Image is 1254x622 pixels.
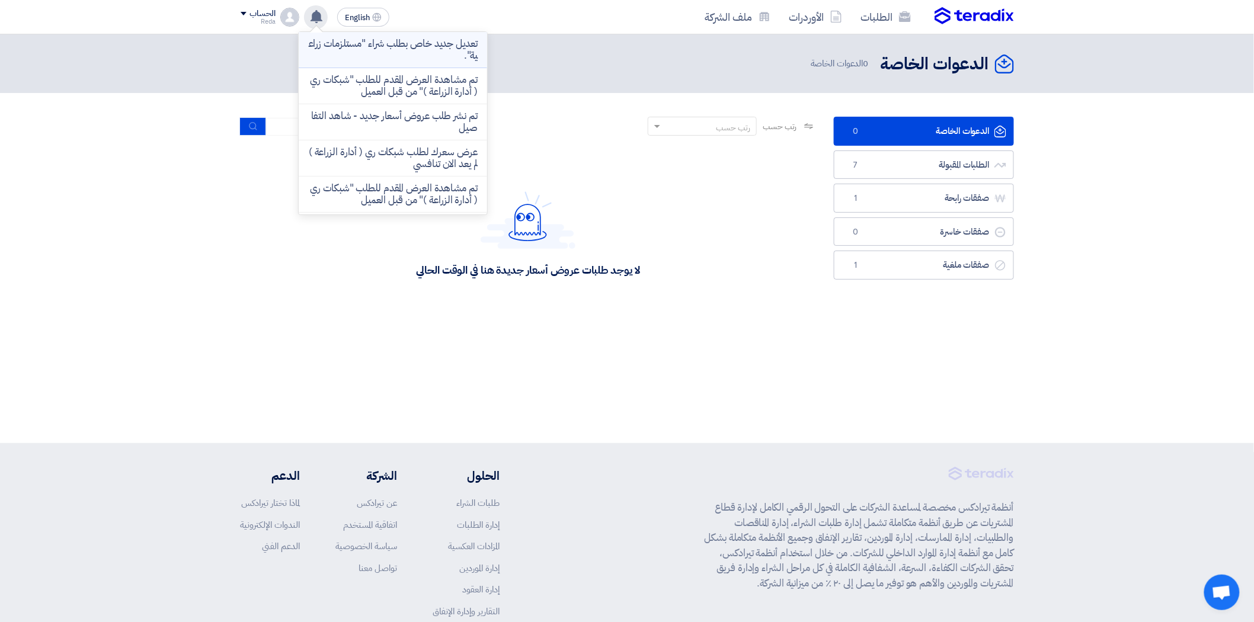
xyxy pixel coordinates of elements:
[849,226,863,238] span: 0
[242,496,300,509] a: لماذا تختار تيرادكس
[433,467,500,485] li: الحلول
[357,496,397,509] a: عن تيرادكس
[1204,575,1240,610] div: دردشة مفتوحة
[834,217,1014,246] a: صفقات خاسرة0
[849,193,863,204] span: 1
[849,159,863,171] span: 7
[345,14,370,22] span: English
[308,110,478,134] p: تم نشر طلب عروض أسعار جديد - شاهد التفاصيل
[459,562,500,575] a: إدارة الموردين
[780,3,852,31] a: الأوردرات
[308,38,478,62] p: تعديل جديد خاص بطلب شراء "مستلزمات زراعية".
[763,120,796,133] span: رتب حسب
[335,540,397,553] a: سياسة الخصوصية
[456,496,500,509] a: طلبات الشراء
[250,9,276,19] div: الحساب
[280,8,299,27] img: profile_test.png
[266,118,432,136] input: ابحث بعنوان أو رقم الطلب
[359,562,397,575] a: تواصل معنا
[462,583,500,596] a: إدارة العقود
[935,7,1014,25] img: Teradix logo
[308,146,478,170] p: عرض سعرك لطلب شبكات ري ( أدارة الزراعة ) لم يعد الان تنافسي
[241,467,300,485] li: الدعم
[241,518,300,531] a: الندوات الإلكترونية
[834,251,1014,280] a: صفقات ملغية1
[834,117,1014,146] a: الدعوات الخاصة0
[416,263,639,277] div: لا يوجد طلبات عروض أسعار جديدة هنا في الوقت الحالي
[448,540,500,553] a: المزادات العكسية
[834,184,1014,213] a: صفقات رابحة1
[263,540,300,553] a: الدعم الفني
[241,18,276,25] div: Reda
[834,150,1014,179] a: الطلبات المقبولة7
[308,74,478,98] p: تم مشاهدة العرض المقدم للطلب "شبكات ري ( أدارة الزراعة )" من قبل العميل
[705,500,1014,591] p: أنظمة تيرادكس مخصصة لمساعدة الشركات على التحول الرقمي الكامل لإدارة قطاع المشتريات عن طريق أنظمة ...
[849,259,863,271] span: 1
[881,53,989,76] h2: الدعوات الخاصة
[716,121,750,134] div: رتب حسب
[433,605,500,618] a: التقارير وإدارة الإنفاق
[481,191,575,249] img: Hello
[811,57,871,70] span: الدعوات الخاصة
[308,182,478,206] p: تم مشاهدة العرض المقدم للطلب "شبكات ري ( أدارة الزراعة )" من قبل العميل
[337,8,389,27] button: English
[335,467,397,485] li: الشركة
[696,3,780,31] a: ملف الشركة
[457,518,500,531] a: إدارة الطلبات
[849,126,863,137] span: 0
[343,518,397,531] a: اتفاقية المستخدم
[852,3,920,31] a: الطلبات
[863,57,869,70] span: 0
